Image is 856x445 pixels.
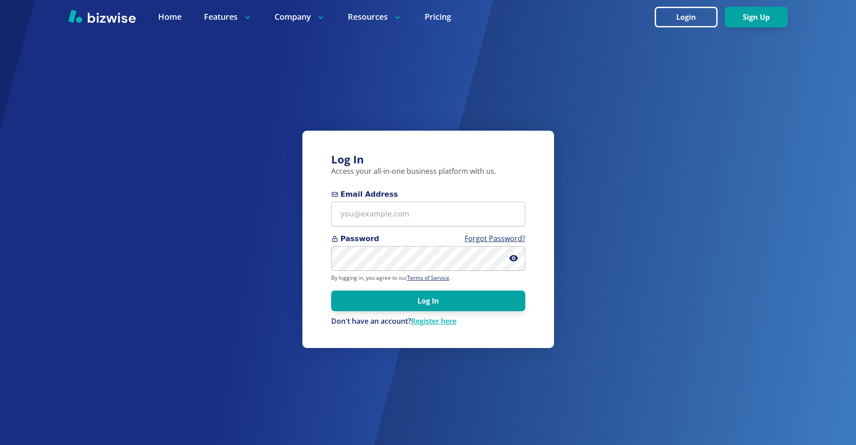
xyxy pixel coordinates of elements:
[331,317,525,326] p: Don't have an account?
[331,291,525,311] button: Log In
[331,167,525,176] p: Access your all-in-one business platform with us.
[725,13,788,22] a: Sign Up
[158,11,182,22] a: Home
[725,7,788,27] button: Sign Up
[331,202,525,226] input: you@example.com
[425,11,451,22] a: Pricing
[407,274,449,282] a: Terms of Service
[655,7,718,27] button: Login
[411,316,457,326] a: Register here
[331,274,525,282] p: By logging in, you agree to our .
[68,9,136,23] img: Bizwise Logo
[331,189,525,200] span: Email Address
[331,152,525,167] h3: Log In
[465,234,525,243] a: Forgot Password?
[331,234,525,244] span: Password
[655,13,725,22] a: Login
[204,11,252,22] p: Features
[331,317,525,326] div: Don't have an account?Register here
[348,11,402,22] p: Resources
[275,11,325,22] p: Company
